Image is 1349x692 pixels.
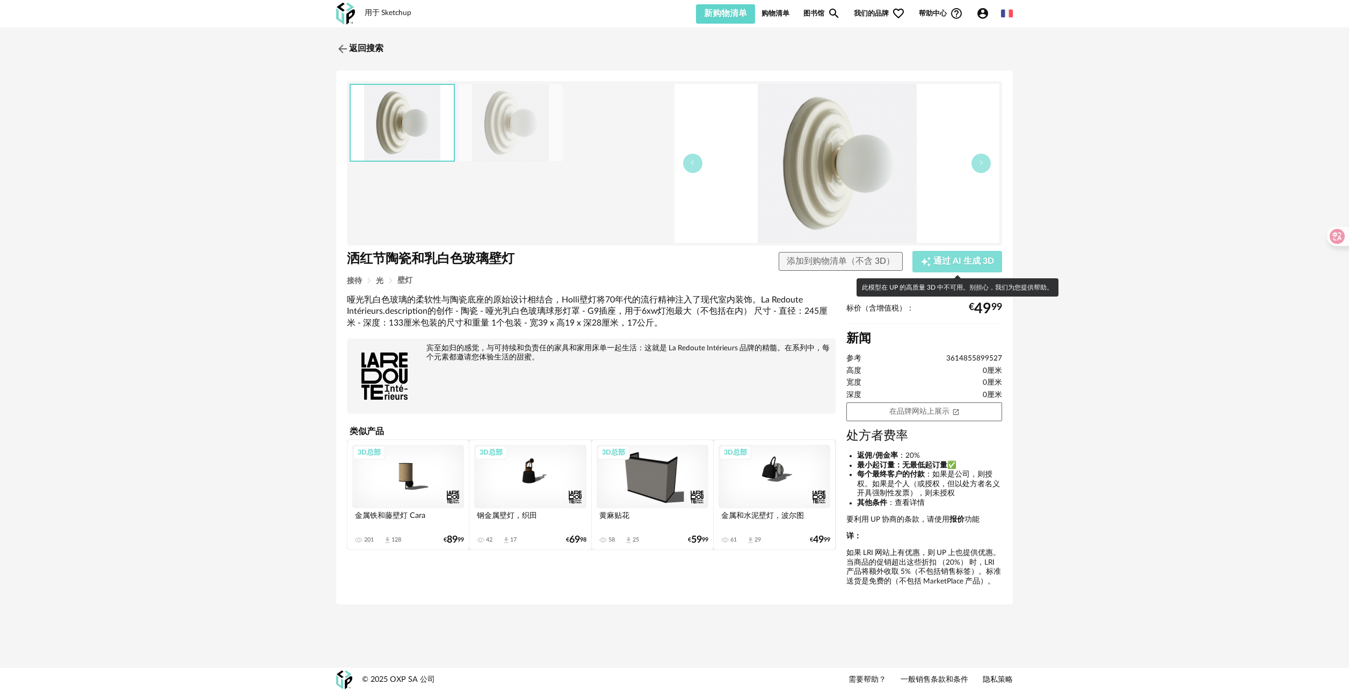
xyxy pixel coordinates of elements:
div: 哑光乳白色玻璃的柔软性与陶瓷底座的原始设计相结合，Holli壁灯将70年代的流行精神注入了现代室内装饰。La Redoute Intérieurs.description的创作 - 陶瓷 - 哑... [347,294,836,329]
b: 返佣/佣金率 [857,452,898,459]
a: 一般销售条款和条件 [901,675,968,685]
div: 58 [608,536,615,544]
div: 钢金属壁灯，织田 [474,508,586,530]
img: d59bc9da2fd5517f31bd863501a91aeb.jpg [351,85,454,161]
font: 在品牌网站上展示 [889,408,949,415]
div: 3D总部 [597,445,630,459]
font: € [688,536,691,544]
img: OXP [336,3,355,25]
button: 创建图标 通过 AI 生成 3D [912,251,1002,272]
a: 需要帮助？ [848,675,886,685]
span: 在新建中打开图标 [952,407,960,415]
span: 下载图标 [502,536,510,544]
div: 用于 Sketchup [365,9,411,18]
span: 光 [376,277,383,285]
h2: 新闻 [846,331,1002,347]
font: ：20% [857,452,920,459]
font: 99 [824,536,830,544]
font: 98 [580,536,586,544]
font: € [810,536,813,544]
button: 新购物清单 [696,4,755,24]
font: 图书馆 [803,9,824,18]
span: 帮助圆圈大轮廓图标 [950,7,963,20]
div: 金属铁和藤壁灯 Cara [352,508,464,530]
span: 下载图标 [746,536,755,544]
span: 账户圈图标 [976,7,994,20]
img: 品牌标志 [352,344,417,408]
span: 放大图标 [828,7,840,20]
p: 如果 LRI 网站上有优惠，则 UP 上也提供优惠。当商品的促销超出这些折扣 （20%） 时，LRI 产品将额外收取 5%（不包括销售标签）。标准送货是免费的（不包括 MarketPlace 产品）。 [846,549,1002,586]
font: ：查看详情 [857,499,925,507]
span: 宽度 [846,378,861,388]
font: € [969,305,974,311]
img: fr [1001,8,1013,19]
font: 我们的品牌 [854,9,889,18]
font: 此模型在 UP 的高质量 3D 中不可用。别担心，我们为您提供帮助。 [862,284,1053,291]
font: 帮助中心 [919,9,947,18]
div: 面包屑 [347,277,1002,285]
font: 返回搜索 [349,44,383,53]
div: 17 [510,536,517,544]
div: 25 [633,536,639,544]
a: 3D总部 金属铁和藤壁灯 Cara 201 下载图标 128 €8999 [347,440,469,549]
font: ✅ [857,462,956,469]
span: 0厘米 [983,391,1002,400]
font: € [444,536,447,544]
div: 金属和水泥壁灯，波尔图 [719,508,830,530]
span: 0厘米 [983,366,1002,376]
img: d59bc9da2fd5517f31bd863501a91aeb.jpg [459,84,563,161]
div: 128 [391,536,401,544]
span: 帮助中心帮助圆圈大轮廓图标 [919,7,963,20]
span: 69 [569,536,580,544]
a: 返回搜索 [336,37,383,61]
span: 参考 [846,354,861,364]
font: 99 [991,305,1002,311]
div: 201 [364,536,374,544]
div: 29 [755,536,761,544]
img: OXP [336,671,352,689]
h1: 洒红节陶瓷和乳白色玻璃壁灯 [347,251,614,268]
b: 报价 [949,516,964,523]
span: 添加到购物清单（不含 3D） [787,257,895,265]
span: 3614855899527 [946,354,1002,364]
div: 42 [486,536,492,544]
div: 宾至如归的感觉，与可持续和负责任的家具和家用床单一起生活：这就是 La Redoute Intérieurs 品牌的精髓。在系列中，每个元素都邀请您体验生活的甜蜜。 [352,344,830,362]
b: 详： [846,532,861,540]
span: 49 [813,536,824,544]
span: 创建图标 [920,256,931,267]
div: 3D总部 [353,445,386,459]
span: 下载图标 [383,536,391,544]
font: ：如果是公司，则授权。如果是个人（或授权，但以处方者名义开具强制性发票），则未授权 [857,471,1000,497]
h3: 处方者费率 [846,428,1002,444]
font: 99 [458,536,464,544]
img: d59bc9da2fd5517f31bd863501a91aeb.jpg [674,84,999,243]
a: 3D总部 黄麻贴花 58 下载图标 25 €5999 [592,440,713,549]
a: 购物清单 [761,3,789,24]
img: svg+xml;base64,PHN2ZyB3aWR0aD0iMjQiIGhlaWdodD0iMjQiIHZpZXdCb3g9IjAgMCAyNCAyNCIgZmlsbD0ibm9uZSIgeG... [336,42,349,55]
b: 最小起订量：无最低起订量 [857,462,947,469]
span: 新购物清单 [704,9,747,18]
span: 通过 AI 生成 3D [933,257,994,266]
div: 黄麻贴花 [597,508,708,530]
a: 图书馆放大图标 [803,3,840,24]
span: 高度 [846,366,861,376]
div: 3D总部 [719,445,752,459]
span: 接待 [347,277,362,285]
font: 99 [702,536,708,544]
span: 59 [691,536,702,544]
a: 3D总部 钢金属壁灯，织田 42 下载图标 17 €6998 [469,440,591,549]
div: 61 [730,536,737,544]
a: 在品牌网站上展示在新建中打开图标 [846,402,1002,421]
span: 下载图标 [625,536,633,544]
span: 0厘米 [983,378,1002,388]
span: 壁灯 [397,277,412,284]
span: 49 [974,305,991,313]
h4: 类似产品 [347,423,836,439]
b: 其他条件 [857,499,887,507]
span: 89 [447,536,458,544]
span: 心形轮廓图标 [892,7,905,20]
b: 每个最终客户的付款 [857,471,925,478]
font: € [566,536,569,544]
p: 要利用 UP 协商的条款，请使用 功能 [846,515,1002,525]
span: 账户圈图标 [976,7,989,20]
